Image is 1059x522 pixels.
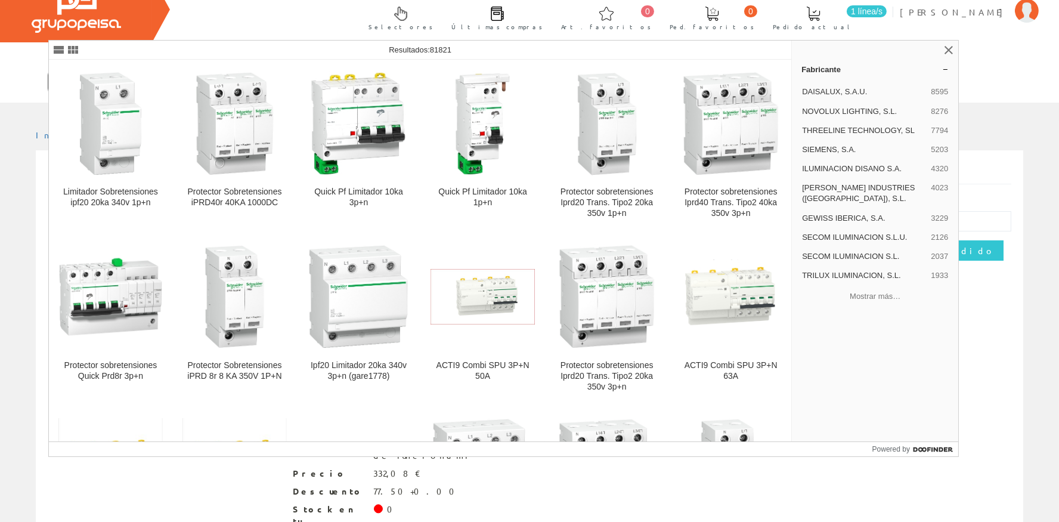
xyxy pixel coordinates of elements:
[306,187,411,208] div: Quick Pf Limitador 10ka 3p+n
[555,245,659,349] img: Protector sobretensiones Iprd20 Trans. Tipo2 20ka 350v 3p+n
[744,5,757,17] span: 0
[872,444,910,455] span: Powered by
[431,187,535,208] div: Quick Pf Limitador 10ka 1p+n
[555,360,659,393] div: Protector sobretensiones Iprd20 Trans. Tipo2 20ka 350v 3p+n
[802,183,926,204] span: [PERSON_NAME] INDUSTRIES ([GEOGRAPHIC_DATA]), S.L.
[306,72,411,176] img: Quick Pf Limitador 10ka 3p+n
[931,87,948,97] span: 8595
[931,251,948,262] span: 2037
[669,234,792,406] a: ACTI9 Combi SPU 3P+N 63A ACTI9 Combi SPU 3P+N 63A
[306,360,411,382] div: Ipf20 Limitador 20ka 340v 3p+n (gare1778)
[293,486,365,498] span: Descuento
[931,163,948,174] span: 4320
[58,72,163,176] img: Limitador Sobretensiones ipf20 20ka 340v 1p+n
[49,60,172,233] a: Limitador Sobretensiones ipf20 20ka 340v 1p+n Limitador Sobretensiones ipf20 20ka 340v 1p+n
[451,21,543,33] span: Últimas compras
[641,5,654,17] span: 0
[847,5,887,17] span: 1 línea/s
[931,106,948,117] span: 8276
[545,234,668,406] a: Protector sobretensiones Iprd20 Trans. Tipo2 20ka 350v 3p+n Protector sobretensiones Iprd20 Trans...
[182,360,287,382] div: Protector Sobretensiones iPRD 8r 8 KA 350V 1P+N
[931,183,948,204] span: 4023
[802,106,926,117] span: NOVOLUX LIGHTING, S.L.
[306,245,411,349] img: Ipf20 Limitador 20ka 340v 3p+n (gare1778)
[555,187,659,219] div: Protector sobretensiones Iprd20 Trans. Tipo2 20ka 350v 1p+n
[58,360,163,382] div: Protector sobretensiones Quick Prd8r 3p+n
[802,163,926,174] span: ILUMINACION DISANO S.A.
[182,245,287,349] img: Protector Sobretensiones iPRD 8r 8 KA 350V 1P+N
[36,129,86,140] a: Inicio
[679,260,783,334] img: ACTI9 Combi SPU 3P+N 63A
[421,234,544,406] a: ACTI9 Combi SPU 3P+N 50A ACTI9 Combi SPU 3P+N 50A
[306,421,411,520] img: ACTI9 Combi SPU 3P+N 25A
[293,468,365,480] span: Precio
[374,468,422,480] div: 332,08 €
[555,72,659,176] img: Protector sobretensiones Iprd20 Trans. Tipo2 20ka 350v 1p+n
[802,213,926,224] span: GEWISS IBERICA, S.A.
[802,251,926,262] span: SECOM ILUMINACION S.L.
[931,144,948,155] span: 5203
[773,21,854,33] span: Pedido actual
[802,87,926,97] span: DAISALUX, S.A.U.
[931,270,948,281] span: 1933
[297,60,420,233] a: Quick Pf Limitador 10ka 3p+n Quick Pf Limitador 10ka 3p+n
[387,504,400,515] div: 0
[792,60,958,79] a: Fabricante
[679,187,783,219] div: Protector sobretensiones Iprd40 Trans. Tipo2 40ka 350v 3p+n
[431,269,535,325] img: ACTI9 Combi SPU 3P+N 50A
[670,21,754,33] span: Ped. favoritos
[431,360,535,382] div: ACTI9 Combi SPU 3P+N 50A
[182,187,287,208] div: Protector Sobretensiones iPRD40r 40KA 1000DC
[679,72,783,176] img: Protector sobretensiones Iprd40 Trans. Tipo2 40ka 350v 3p+n
[58,187,163,208] div: Limitador Sobretensiones ipf20 20ka 340v 1p+n
[49,234,172,406] a: Protector sobretensiones Quick Prd8r 3p+n Protector sobretensiones Quick Prd8r 3p+n
[182,72,287,176] img: Protector Sobretensiones iPRD40r 40KA 1000DC
[872,442,959,456] a: Powered by
[431,72,535,176] img: Quick Pf Limitador 10ka 1p+n
[797,286,953,306] button: Mostrar más…
[58,245,163,349] img: Protector sobretensiones Quick Prd8r 3p+n
[669,60,792,233] a: Protector sobretensiones Iprd40 Trans. Tipo2 40ka 350v 3p+n Protector sobretensiones Iprd40 Trans...
[931,232,948,243] span: 2126
[389,45,451,54] span: Resultados:
[173,234,296,406] a: Protector Sobretensiones iPRD 8r 8 KA 350V 1P+N Protector Sobretensiones iPRD 8r 8 KA 350V 1P+N
[374,486,462,498] div: 77.50+0.00
[900,6,1009,18] span: [PERSON_NAME]
[545,60,668,233] a: Protector sobretensiones Iprd20 Trans. Tipo2 20ka 350v 1p+n Protector sobretensiones Iprd20 Trans...
[802,232,926,243] span: SECOM ILUMINACION S.L.U.
[931,125,948,136] span: 7794
[931,213,948,224] span: 3229
[802,144,926,155] span: SIEMENS, S.A.
[802,270,926,281] span: TRILUX ILUMINACION, S.L.
[561,21,651,33] span: Art. favoritos
[173,60,296,233] a: Protector Sobretensiones iPRD40r 40KA 1000DC Protector Sobretensiones iPRD40r 40KA 1000DC
[369,21,433,33] span: Selectores
[297,234,420,406] a: Ipf20 Limitador 20ka 340v 3p+n (gare1778) Ipf20 Limitador 20ka 340v 3p+n (gare1778)
[421,60,544,233] a: Quick Pf Limitador 10ka 1p+n Quick Pf Limitador 10ka 1p+n
[679,360,783,382] div: ACTI9 Combi SPU 3P+N 63A
[430,45,451,54] span: 81821
[802,125,926,136] span: THREELINE TECHNOLOGY, SL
